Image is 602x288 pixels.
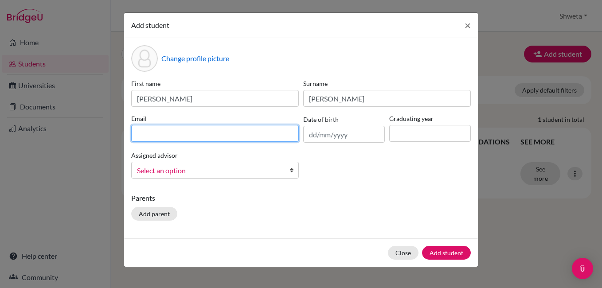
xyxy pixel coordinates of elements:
button: Add student [422,246,471,260]
button: Add parent [131,207,177,221]
span: Select an option [137,165,281,176]
button: Close [457,13,478,38]
span: Add student [131,21,169,29]
button: Close [388,246,418,260]
label: First name [131,79,299,88]
p: Parents [131,193,471,203]
label: Email [131,114,299,123]
label: Assigned advisor [131,151,178,160]
label: Date of birth [303,115,339,124]
div: Profile picture [131,45,158,72]
label: Graduating year [389,114,471,123]
label: Surname [303,79,471,88]
input: dd/mm/yyyy [303,126,385,143]
div: Open Intercom Messenger [572,258,593,279]
span: × [465,19,471,31]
